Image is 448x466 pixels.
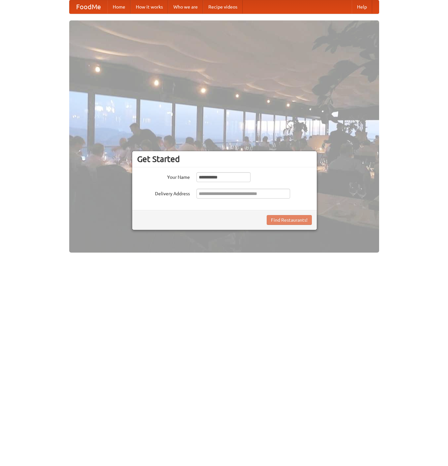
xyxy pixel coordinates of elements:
[203,0,243,14] a: Recipe videos
[137,154,312,164] h3: Get Started
[70,0,107,14] a: FoodMe
[107,0,131,14] a: Home
[168,0,203,14] a: Who we are
[131,0,168,14] a: How it works
[352,0,372,14] a: Help
[137,172,190,180] label: Your Name
[267,215,312,225] button: Find Restaurants!
[137,189,190,197] label: Delivery Address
